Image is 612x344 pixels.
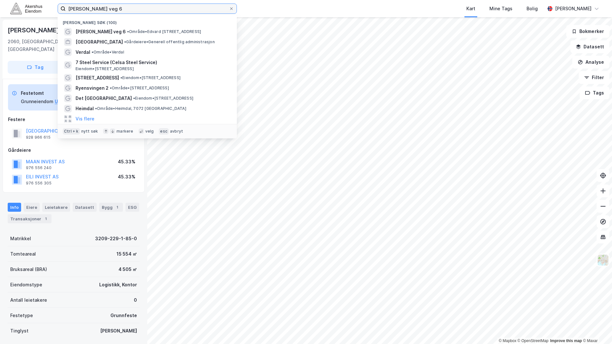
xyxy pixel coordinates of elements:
[99,203,123,212] div: Bygg
[570,40,609,53] button: Datasett
[42,203,70,212] div: Leietakere
[92,50,124,55] span: Område • Verdal
[110,312,137,319] div: Grunnfeste
[21,98,53,105] div: Grunneiendom
[76,38,123,46] span: [GEOGRAPHIC_DATA]
[550,339,582,343] a: Improve this map
[10,235,31,242] div: Matrikkel
[76,66,134,71] span: Eiendom • [STREET_ADDRESS]
[58,15,237,27] div: [PERSON_NAME] søk (100)
[145,129,154,134] div: velg
[76,28,126,36] span: [PERSON_NAME] veg 6
[110,86,112,90] span: •
[124,39,126,44] span: •
[43,216,49,222] div: 1
[76,105,94,112] span: Heimdal
[572,56,609,69] button: Analyse
[81,129,98,134] div: nytt søk
[580,313,612,344] div: Kontrollprogram for chat
[580,86,609,99] button: Tags
[10,296,47,304] div: Antall leietakere
[527,5,538,12] div: Bolig
[133,96,193,101] span: Eiendom • [STREET_ADDRESS]
[114,204,120,210] div: 1
[95,106,186,111] span: Område • Heimdal, 7072 [GEOGRAPHIC_DATA]
[76,74,119,82] span: [STREET_ADDRESS]
[110,86,169,91] span: Område • [STREET_ADDRESS]
[489,5,512,12] div: Mine Tags
[10,312,33,319] div: Festetype
[10,281,42,289] div: Eiendomstype
[92,50,93,54] span: •
[95,106,97,111] span: •
[26,181,52,186] div: 976 556 305
[117,250,137,258] div: 15 554 ㎡
[133,96,135,101] span: •
[100,327,137,335] div: [PERSON_NAME]
[10,3,42,14] img: akershus-eiendom-logo.9091f326c980b4bce74ccdd9f866810c.svg
[8,38,100,53] div: 2060, [GEOGRAPHIC_DATA], [GEOGRAPHIC_DATA]
[120,75,181,80] span: Eiendom • [STREET_ADDRESS]
[159,128,169,135] div: esc
[76,115,94,123] button: Vis flere
[127,29,129,34] span: •
[76,94,132,102] span: Det [GEOGRAPHIC_DATA]
[26,165,52,170] div: 976 556 240
[24,203,40,212] div: Eiere
[10,266,47,273] div: Bruksareal (BRA)
[518,339,549,343] a: OpenStreetMap
[118,173,135,181] div: 45.33%
[170,129,183,134] div: avbryt
[99,281,137,289] div: Logistikk, Kontor
[8,146,139,154] div: Gårdeiere
[117,129,133,134] div: markere
[76,48,90,56] span: Verdal
[118,158,135,166] div: 45.33%
[466,5,475,12] div: Kart
[76,84,109,92] span: Ryensvingen 2
[63,128,80,135] div: Ctrl + k
[73,203,97,212] div: Datasett
[124,39,215,45] span: Gårdeiere • Generell offentlig administrasjon
[555,5,592,12] div: [PERSON_NAME]
[10,250,36,258] div: Tomteareal
[21,89,94,97] div: Festetomt
[8,25,86,35] div: [PERSON_NAME] Veg 114
[8,214,52,223] div: Transaksjoner
[120,75,122,80] span: •
[95,235,137,242] div: 3209-229-1-85-0
[566,25,609,38] button: Bokmerker
[127,29,201,34] span: Område • Edvard [STREET_ADDRESS]
[55,98,94,105] button: Ullensaker, 229/1
[26,135,51,140] div: 928 966 615
[8,203,21,212] div: Info
[76,59,229,66] span: 7 Steel Service (Celsa Steel Service)
[499,339,516,343] a: Mapbox
[597,254,609,266] img: Z
[10,327,28,335] div: Tinglyst
[66,4,229,13] input: Søk på adresse, matrikkel, gårdeiere, leietakere eller personer
[580,313,612,344] iframe: Chat Widget
[8,116,139,123] div: Festere
[118,266,137,273] div: 4 505 ㎡
[8,61,63,74] button: Tag
[125,203,139,212] div: ESG
[579,71,609,84] button: Filter
[134,296,137,304] div: 0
